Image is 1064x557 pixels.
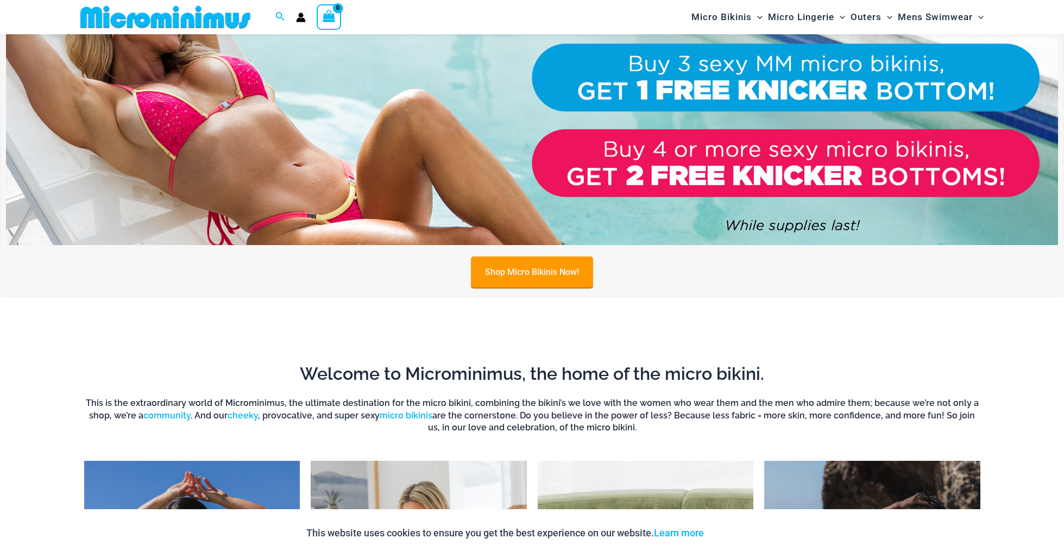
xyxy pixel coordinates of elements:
[834,3,845,31] span: Menu Toggle
[691,3,752,31] span: Micro Bikinis
[882,3,892,31] span: Menu Toggle
[84,362,980,385] h2: Welcome to Microminimus, the home of the micro bikini.
[654,527,704,539] a: Learn more
[143,410,191,421] a: community
[973,3,984,31] span: Menu Toggle
[768,3,834,31] span: Micro Lingerie
[317,4,342,29] a: View Shopping Cart, empty
[689,3,765,31] a: Micro BikinisMenu ToggleMenu Toggle
[228,410,258,421] a: cheeky
[765,3,848,31] a: Micro LingerieMenu ToggleMenu Toggle
[752,3,763,31] span: Menu Toggle
[687,2,989,33] nav: Site Navigation
[848,3,895,31] a: OutersMenu ToggleMenu Toggle
[471,256,593,287] a: Shop Micro Bikinis Now!
[76,5,255,29] img: MM SHOP LOGO FLAT
[275,10,285,24] a: Search icon link
[380,410,432,421] a: micro bikinis
[84,397,980,434] h6: This is the extraordinary world of Microminimus, the ultimate destination for the micro bikini, c...
[712,520,758,546] button: Accept
[898,3,973,31] span: Mens Swimwear
[895,3,986,31] a: Mens SwimwearMenu ToggleMenu Toggle
[306,525,704,541] p: This website uses cookies to ensure you get the best experience on our website.
[296,12,306,22] a: Account icon link
[851,3,882,31] span: Outers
